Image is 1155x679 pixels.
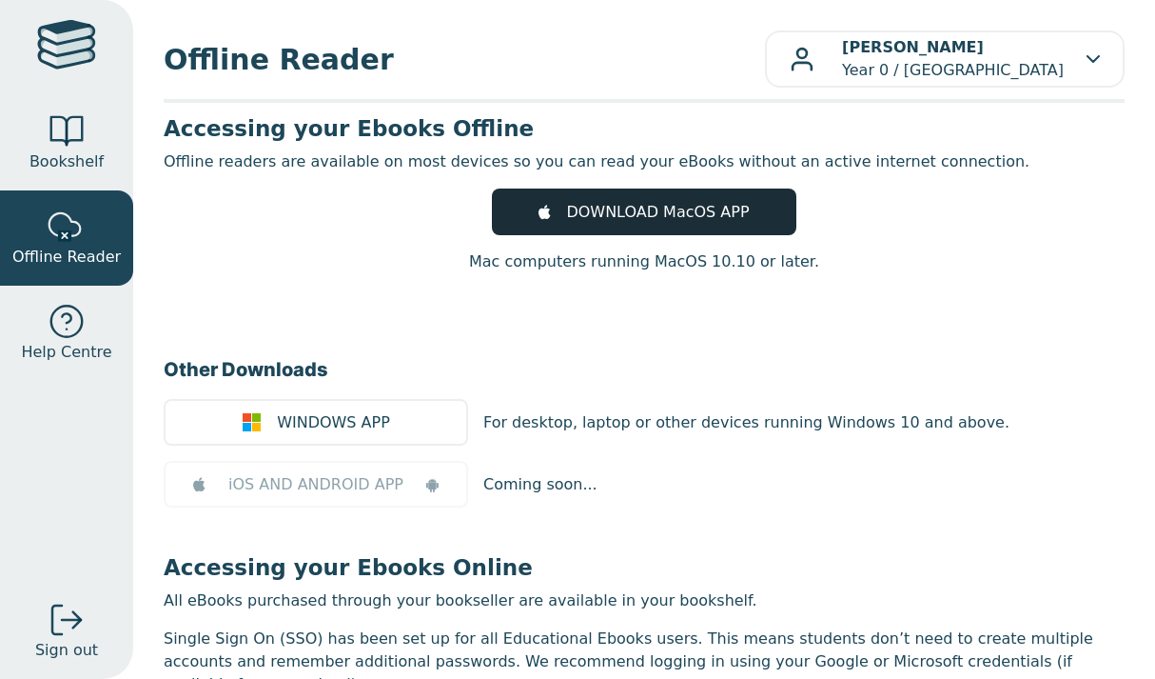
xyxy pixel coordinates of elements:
[12,246,121,269] span: Offline Reader
[164,589,1125,612] p: All eBooks purchased through your bookseller are available in your bookshelf.
[492,189,796,235] a: DOWNLOAD MacOS APP
[228,473,403,496] span: iOS AND ANDROID APP
[164,38,765,81] span: Offline Reader
[765,30,1125,88] button: [PERSON_NAME]Year 0 / [GEOGRAPHIC_DATA]
[566,201,749,224] span: DOWNLOAD MacOS APP
[469,250,819,273] p: Mac computers running MacOS 10.10 or later.
[164,114,1125,143] h3: Accessing your Ebooks Offline
[164,355,1125,384] h3: Other Downloads
[164,553,1125,582] h3: Accessing your Ebooks Online
[842,38,984,56] b: [PERSON_NAME]
[164,399,468,446] a: WINDOWS APP
[35,639,98,662] span: Sign out
[483,473,597,496] p: Coming soon...
[29,150,104,173] span: Bookshelf
[21,341,111,364] span: Help Centre
[842,36,1064,82] p: Year 0 / [GEOGRAPHIC_DATA]
[483,411,1009,434] p: For desktop, laptop or other devices running Windows 10 and above.
[277,411,390,434] span: WINDOWS APP
[164,150,1125,173] p: Offline readers are available on most devices so you can read your eBooks without an active inter...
